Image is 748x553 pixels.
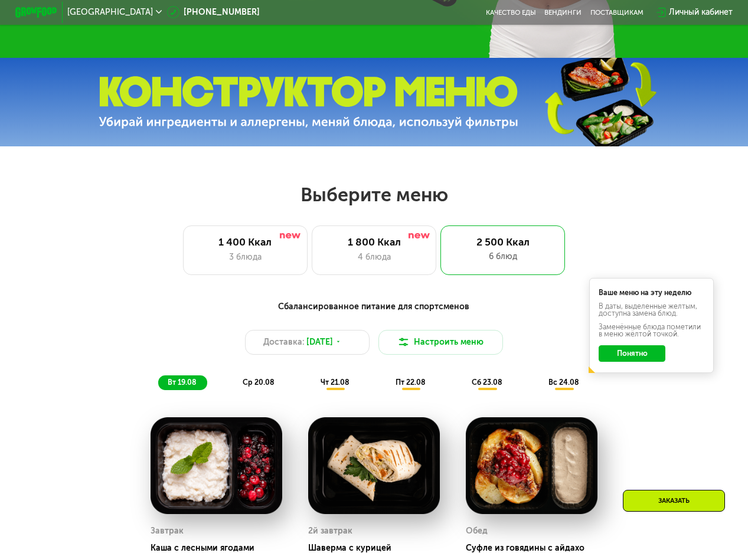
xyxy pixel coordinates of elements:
a: Вендинги [544,8,582,17]
span: Доставка: [263,336,305,348]
span: [DATE] [306,336,333,348]
div: 1 400 Ккал [194,236,296,248]
button: Настроить меню [378,330,503,355]
a: Качество еды [486,8,536,17]
span: вт 19.08 [168,378,197,387]
span: ср 20.08 [243,378,275,387]
span: чт 21.08 [321,378,349,387]
span: [GEOGRAPHIC_DATA] [67,8,153,17]
div: Личный кабинет [669,6,733,18]
a: [PHONE_NUMBER] [167,6,260,18]
div: 1 800 Ккал [323,236,426,248]
h2: Выберите меню [33,183,714,207]
div: 2й завтрак [308,523,352,539]
div: Сбалансированное питание для спортсменов [67,300,682,313]
div: 4 блюда [323,251,426,263]
div: 6 блюд [451,250,555,263]
button: Понятно [599,345,666,362]
span: пт 22.08 [396,378,426,387]
div: 3 блюда [194,251,296,263]
div: Заказать [623,490,725,512]
div: 2 500 Ккал [451,236,555,248]
div: поставщикам [590,8,644,17]
div: Завтрак [151,523,184,539]
div: Ваше меню на эту неделю [599,289,704,296]
span: вс 24.08 [548,378,579,387]
div: Заменённые блюда пометили в меню жёлтой точкой. [599,323,704,338]
span: сб 23.08 [472,378,502,387]
div: В даты, выделенные желтым, доступна замена блюд. [599,303,704,318]
div: Обед [466,523,488,539]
